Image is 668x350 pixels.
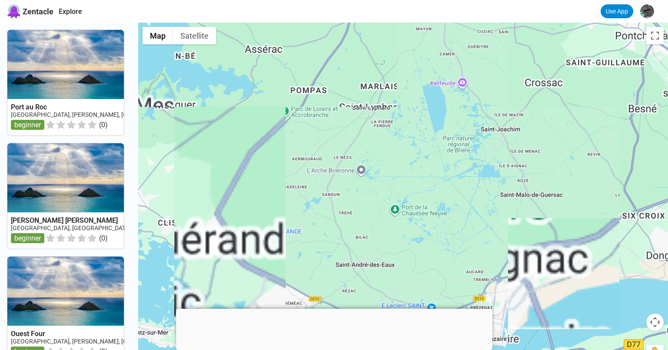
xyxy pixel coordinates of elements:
[173,27,216,44] button: Show satellite imagery
[640,4,654,18] img: Luis Clement
[11,225,192,231] a: [GEOGRAPHIC_DATA], [GEOGRAPHIC_DATA], [GEOGRAPHIC_DATA]
[23,7,53,16] span: Zentacle
[637,1,661,22] button: Luis Clement
[646,27,664,44] button: Toggle fullscreen view
[176,309,492,348] iframe: Advertisement
[7,4,21,18] img: Zentacle logo
[646,314,664,331] button: Map camera controls
[7,4,53,18] a: Zentacle logoZentacle
[11,338,213,345] a: [GEOGRAPHIC_DATA], [PERSON_NAME], [GEOGRAPHIC_DATA] - Portnichet
[601,4,633,18] a: Use App
[59,7,82,16] a: Explore
[143,27,173,44] button: Show street map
